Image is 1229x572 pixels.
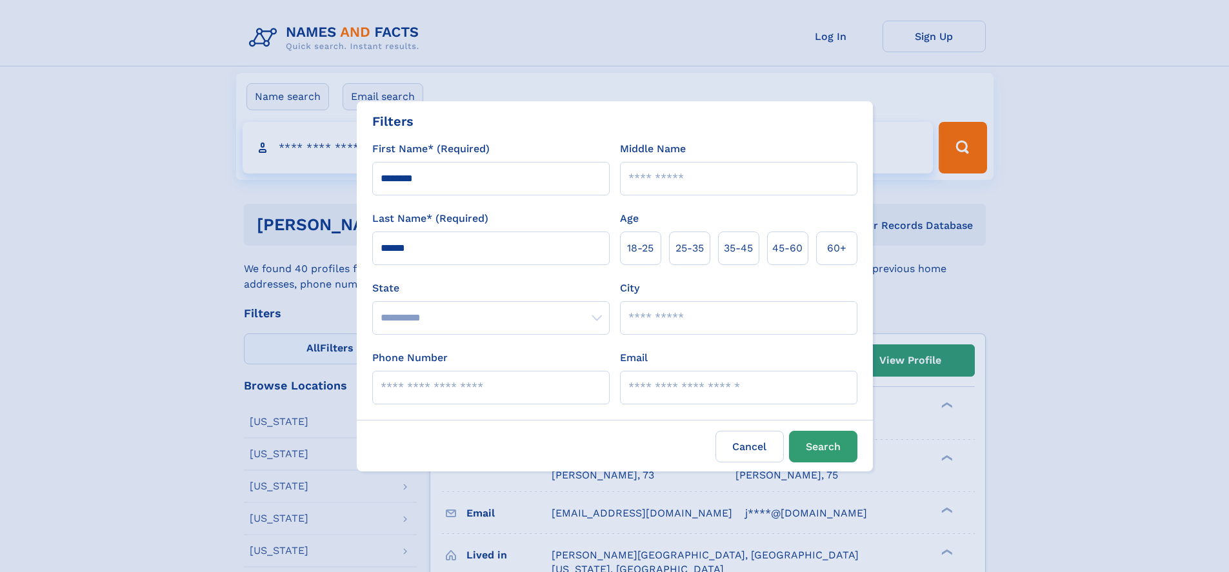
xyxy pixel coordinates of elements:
span: 60+ [827,241,846,256]
label: Last Name* (Required) [372,211,488,226]
div: Filters [372,112,414,131]
span: 35‑45 [724,241,753,256]
label: Cancel [715,431,784,462]
label: City [620,281,639,296]
label: Phone Number [372,350,448,366]
span: 45‑60 [772,241,803,256]
span: 25‑35 [675,241,704,256]
label: Age [620,211,639,226]
label: Email [620,350,648,366]
label: First Name* (Required) [372,141,490,157]
label: State [372,281,610,296]
button: Search [789,431,857,462]
label: Middle Name [620,141,686,157]
span: 18‑25 [627,241,654,256]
